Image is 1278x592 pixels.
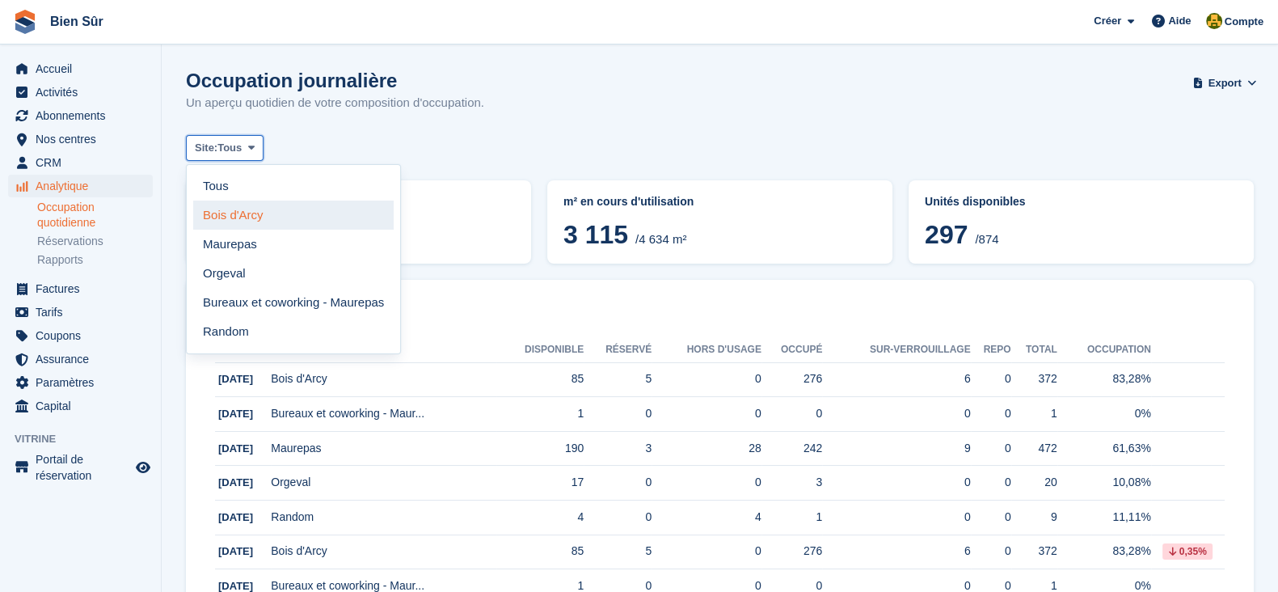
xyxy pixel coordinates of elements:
abbr: Pourcentage actuel d'unités occupées ou Sur-verrouillage [925,193,1238,210]
span: [DATE] [218,408,253,420]
div: 0 [971,405,1011,422]
td: 190 [496,431,584,466]
td: 17 [496,466,584,501]
div: 0 [971,543,1011,560]
td: 85 [496,362,584,397]
span: [DATE] [218,442,253,455]
div: 0 [761,405,822,422]
a: menu [8,128,153,150]
th: Réservé [584,337,652,363]
td: 0 [584,501,652,535]
span: [DATE] [218,580,253,592]
img: Fatima Kelaaoui [1206,13,1222,29]
a: Orgeval [193,259,394,288]
div: 0 [971,440,1011,457]
span: Aide [1168,13,1191,29]
td: 83,28% [1057,535,1151,569]
span: Factures [36,277,133,300]
span: Vitrine [15,431,161,447]
span: Portail de réservation [36,451,133,484]
div: 9 [822,440,970,457]
td: 1 [1011,397,1057,432]
a: Tous [193,171,394,201]
a: menu [8,81,153,104]
span: m² en cours d'utilisation [563,195,694,208]
span: 3 115 [563,220,628,249]
div: 6 [822,370,970,387]
td: Bois d'Arcy [271,535,496,569]
span: Abonnements [36,104,133,127]
a: menu [8,451,153,484]
div: 0 [971,474,1011,491]
td: 5 [584,362,652,397]
td: 0 [652,397,761,432]
div: 0 [822,509,970,526]
h2: Historique d'occupation [215,309,1225,328]
th: Occupé [761,337,822,363]
td: 372 [1011,362,1057,397]
td: Random [271,501,496,535]
a: Rapports [37,252,153,268]
a: menu [8,395,153,417]
td: 0 [652,466,761,501]
span: Assurance [36,348,133,370]
a: menu [8,57,153,80]
span: Accueil [36,57,133,80]
th: Sur-verrouillage [822,337,970,363]
td: Bois d'Arcy [271,362,496,397]
button: Site: Tous [186,135,264,162]
a: Réservations [37,234,153,249]
span: [DATE] [218,476,253,488]
th: Hors d'usage [652,337,761,363]
div: 0,35% [1162,543,1213,560]
td: Orgeval [271,466,496,501]
span: [DATE] [218,373,253,385]
span: CRM [36,151,133,174]
a: Boutique d'aperçu [133,458,153,477]
span: Capital [36,395,133,417]
a: Bois d'Arcy [193,201,394,230]
p: Un aperçu quotidien de votre composition d'occupation. [186,94,484,112]
div: 6 [822,543,970,560]
span: /4 634 m² [635,232,686,246]
div: 0 [822,405,970,422]
span: Nos centres [36,128,133,150]
th: Occupation [1057,337,1151,363]
div: 0 [971,509,1011,526]
td: 472 [1011,431,1057,466]
h1: Occupation journalière [186,70,484,91]
td: 0% [1057,397,1151,432]
div: 3 [761,474,822,491]
td: 83,28% [1057,362,1151,397]
span: Analytique [36,175,133,197]
span: Activités [36,81,133,104]
span: [DATE] [218,511,253,523]
div: 0 [822,474,970,491]
div: 242 [761,440,822,457]
div: 276 [761,370,822,387]
td: Bureaux et coworking - Maur... [271,397,496,432]
img: stora-icon-8386f47178a22dfd0bd8f6a31ec36ba5ce8667c1dd55bd0f319d3a0aa187defe.svg [13,10,37,34]
span: [DATE] [218,545,253,557]
a: menu [8,277,153,300]
a: menu [8,324,153,347]
td: 4 [496,501,584,535]
abbr: Répartition actuelle des %{unit} occupés [563,193,876,210]
td: 5 [584,535,652,569]
span: 297 [925,220,968,249]
span: Unités disponibles [925,195,1025,208]
td: 4 [652,501,761,535]
td: 11,11% [1057,501,1151,535]
span: Compte [1225,14,1263,30]
td: 1 [496,397,584,432]
button: Export [1196,70,1254,96]
th: Disponible [496,337,584,363]
span: /874 [975,232,998,246]
td: 20 [1011,466,1057,501]
td: 28 [652,431,761,466]
span: Paramètres [36,371,133,394]
td: 372 [1011,535,1057,569]
a: Maurepas [193,230,394,259]
td: 3 [584,431,652,466]
span: Export [1208,75,1242,91]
